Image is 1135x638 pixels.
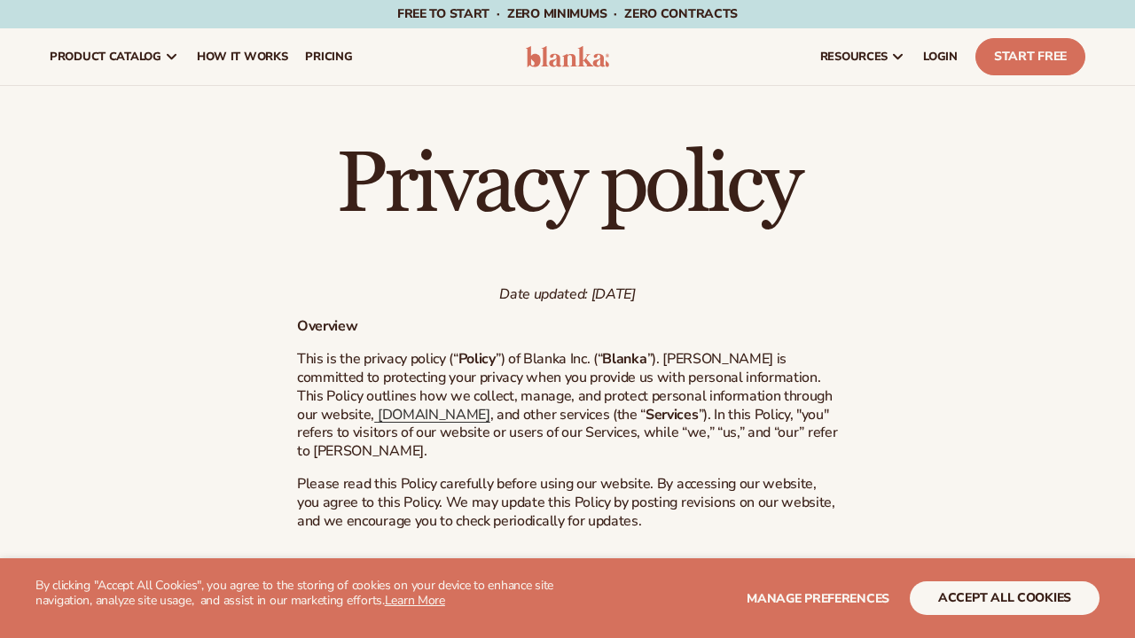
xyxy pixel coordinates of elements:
[811,28,914,85] a: resources
[923,50,958,64] span: LOGIN
[499,284,636,304] em: Date updated: [DATE]
[297,316,357,336] strong: Overview
[914,28,967,85] a: LOGIN
[297,474,835,531] span: Please read this Policy carefully before using our website. By accessing our website, you agree t...
[747,581,889,615] button: Manage preferences
[397,5,738,22] span: Free to start · ZERO minimums · ZERO contracts
[385,592,445,609] a: Learn More
[41,28,188,85] a: product catalog
[496,349,603,369] span: ”) of Blanka Inc. (“
[296,28,361,85] a: pricing
[646,405,698,424] strong: Services
[297,349,458,369] span: This is the privacy policy (“
[910,581,1100,615] button: accept all cookies
[35,579,567,609] p: By clicking "Accept All Cookies", you agree to the storing of cookies on your device to enhance s...
[297,405,837,462] span: ”). In this Policy, "you" refers to visitors of our website or users of our Services, while “we,”...
[188,28,297,85] a: How It Works
[602,349,646,369] strong: Blanka
[975,38,1085,75] a: Start Free
[374,405,490,424] a: [DOMAIN_NAME]
[490,405,646,424] span: , and other services (the “
[297,143,838,228] h1: Privacy policy
[378,405,490,424] span: [DOMAIN_NAME]
[747,590,889,607] span: Manage preferences
[50,50,161,64] span: product catalog
[305,50,352,64] span: pricing
[526,46,609,67] img: logo
[197,50,288,64] span: How It Works
[297,349,833,424] span: ”). [PERSON_NAME] is committed to protecting your privacy when you provide us with personal infor...
[458,349,496,369] strong: Policy
[820,50,888,64] span: resources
